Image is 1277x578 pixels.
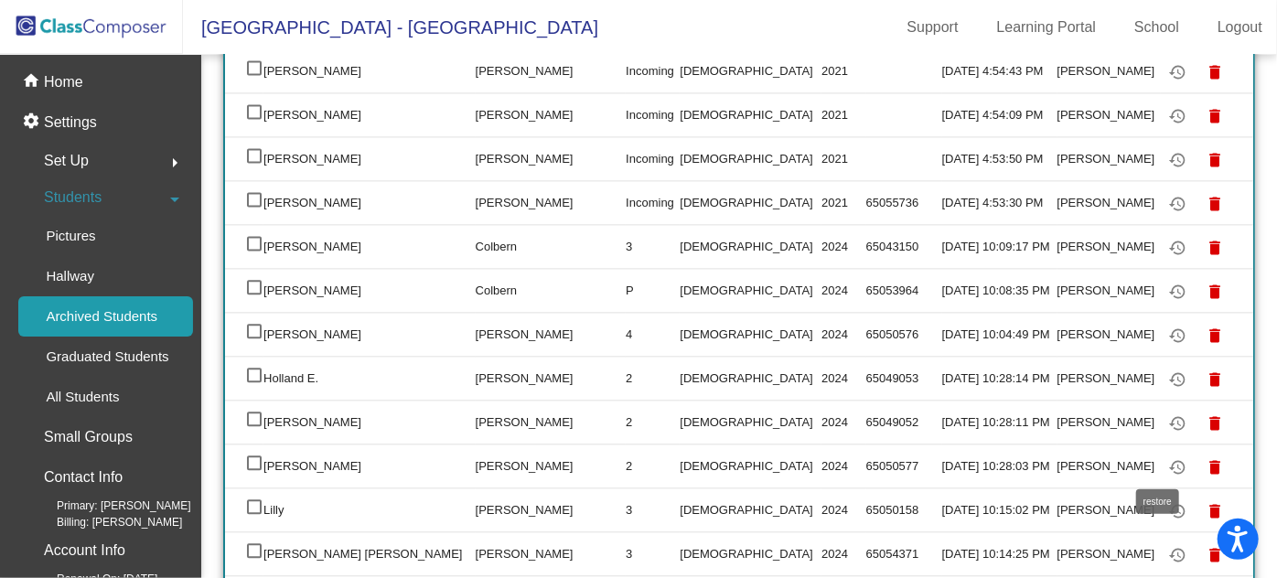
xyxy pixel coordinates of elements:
[821,48,865,92] td: 2021
[263,180,476,224] td: [PERSON_NAME]
[263,531,476,575] td: [PERSON_NAME] [PERSON_NAME]
[263,136,476,180] td: [PERSON_NAME]
[476,312,627,356] td: [PERSON_NAME]
[476,444,627,487] td: [PERSON_NAME]
[1057,356,1162,400] td: [PERSON_NAME]
[27,498,191,514] span: Primary: [PERSON_NAME]
[680,224,821,268] td: [DEMOGRAPHIC_DATA]
[27,514,182,530] span: Billing: [PERSON_NAME]
[263,268,476,312] td: [PERSON_NAME]
[22,112,44,134] mat-icon: settings
[866,444,942,487] td: 65050577
[866,224,942,268] td: 65043150
[1057,268,1162,312] td: [PERSON_NAME]
[22,71,44,93] mat-icon: home
[982,13,1111,42] a: Learning Portal
[626,444,680,487] td: 2
[1167,237,1189,259] mat-icon: restore
[1204,412,1226,434] mat-icon: delete
[1167,193,1189,215] mat-icon: restore
[680,487,821,531] td: [DEMOGRAPHIC_DATA]
[821,444,865,487] td: 2024
[476,180,627,224] td: [PERSON_NAME]
[46,346,168,368] p: Graduated Students
[626,312,680,356] td: 4
[1057,180,1162,224] td: [PERSON_NAME]
[821,356,865,400] td: 2024
[942,268,1057,312] td: [DATE] 10:08:35 PM
[821,268,865,312] td: 2024
[1057,312,1162,356] td: [PERSON_NAME]
[1057,487,1162,531] td: [PERSON_NAME]
[1204,61,1226,83] mat-icon: delete
[1057,400,1162,444] td: [PERSON_NAME]
[680,268,821,312] td: [DEMOGRAPHIC_DATA]
[263,48,476,92] td: [PERSON_NAME]
[1057,531,1162,575] td: [PERSON_NAME]
[680,48,821,92] td: [DEMOGRAPHIC_DATA]
[942,48,1057,92] td: [DATE] 4:54:43 PM
[164,188,186,210] mat-icon: arrow_drop_down
[46,386,119,408] p: All Students
[1204,369,1226,391] mat-icon: delete
[866,487,942,531] td: 65050158
[1204,105,1226,127] mat-icon: delete
[866,268,942,312] td: 65053964
[1203,13,1277,42] a: Logout
[1167,500,1189,522] mat-icon: restore
[626,48,680,92] td: Incoming
[680,180,821,224] td: [DEMOGRAPHIC_DATA]
[821,180,865,224] td: 2021
[821,531,865,575] td: 2024
[476,356,627,400] td: [PERSON_NAME]
[476,400,627,444] td: [PERSON_NAME]
[1057,136,1162,180] td: [PERSON_NAME]
[1167,149,1189,171] mat-icon: restore
[46,265,94,287] p: Hallway
[942,180,1057,224] td: [DATE] 4:53:30 PM
[476,268,627,312] td: Colbern
[1167,325,1189,347] mat-icon: restore
[626,180,680,224] td: Incoming
[626,356,680,400] td: 2
[942,400,1057,444] td: [DATE] 10:28:11 PM
[680,400,821,444] td: [DEMOGRAPHIC_DATA]
[44,71,83,93] p: Home
[821,92,865,136] td: 2021
[680,444,821,487] td: [DEMOGRAPHIC_DATA]
[1167,61,1189,83] mat-icon: restore
[44,538,125,563] p: Account Info
[1057,224,1162,268] td: [PERSON_NAME]
[1167,456,1189,478] mat-icon: restore
[183,13,598,42] span: [GEOGRAPHIC_DATA] - [GEOGRAPHIC_DATA]
[942,444,1057,487] td: [DATE] 10:28:03 PM
[626,400,680,444] td: 2
[476,531,627,575] td: [PERSON_NAME]
[626,268,680,312] td: P
[46,305,157,327] p: Archived Students
[1057,48,1162,92] td: [PERSON_NAME]
[942,92,1057,136] td: [DATE] 4:54:09 PM
[476,48,627,92] td: [PERSON_NAME]
[626,92,680,136] td: Incoming
[866,400,942,444] td: 65049052
[263,312,476,356] td: [PERSON_NAME]
[164,152,186,174] mat-icon: arrow_right
[821,487,865,531] td: 2024
[1204,544,1226,566] mat-icon: delete
[1204,237,1226,259] mat-icon: delete
[44,112,97,134] p: Settings
[1204,149,1226,171] mat-icon: delete
[942,224,1057,268] td: [DATE] 10:09:17 PM
[866,356,942,400] td: 65049053
[680,136,821,180] td: [DEMOGRAPHIC_DATA]
[866,180,942,224] td: 65055736
[680,312,821,356] td: [DEMOGRAPHIC_DATA]
[476,136,627,180] td: [PERSON_NAME]
[46,225,95,247] p: Pictures
[680,356,821,400] td: [DEMOGRAPHIC_DATA]
[866,531,942,575] td: 65054371
[263,356,476,400] td: Holland E.
[893,13,973,42] a: Support
[44,424,133,450] p: Small Groups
